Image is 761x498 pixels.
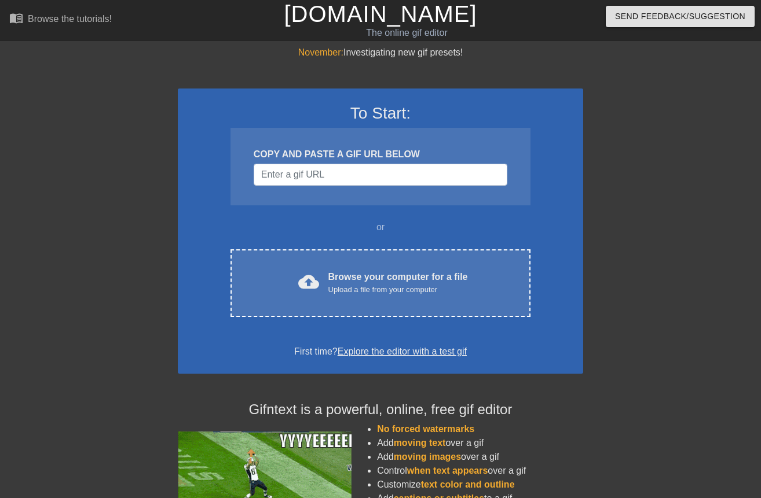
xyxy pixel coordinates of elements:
span: when text appears [407,466,488,475]
a: Browse the tutorials! [9,11,112,29]
a: Explore the editor with a test gif [338,346,467,356]
div: COPY AND PASTE A GIF URL BELOW [254,147,507,161]
div: or [208,220,553,234]
span: cloud_upload [298,271,319,292]
div: Investigating new gif presets! [178,46,583,60]
span: text color and outline [421,479,515,489]
span: Send Feedback/Suggestion [615,9,745,24]
h4: Gifntext is a powerful, online, free gif editor [178,401,583,418]
li: Control over a gif [377,464,583,478]
input: Username [254,164,507,186]
span: moving images [394,452,461,462]
div: The online gif editor [259,26,554,40]
li: Customize [377,478,583,492]
span: No forced watermarks [377,424,474,434]
div: First time? [193,345,568,359]
span: menu_book [9,11,23,25]
div: Upload a file from your computer [328,284,468,296]
h3: To Start: [193,104,568,123]
button: Send Feedback/Suggestion [606,6,755,27]
li: Add over a gif [377,436,583,450]
div: Browse your computer for a file [328,270,468,296]
a: [DOMAIN_NAME] [284,1,477,27]
span: moving text [394,438,446,448]
span: November: [298,47,343,57]
li: Add over a gif [377,450,583,464]
div: Browse the tutorials! [28,14,112,24]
